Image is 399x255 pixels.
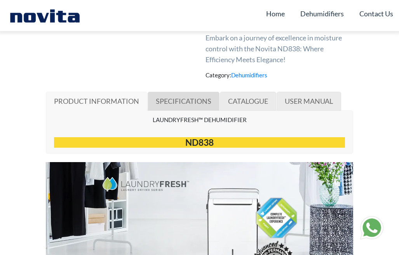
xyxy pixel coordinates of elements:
[266,6,285,21] a: Home
[46,92,147,111] a: PRODUCT INFORMATION
[185,137,214,148] strong: ND838
[206,32,353,65] p: Embark on a journey of excellence in moisture control with the Novita ND838: Where Efficiency Mee...
[359,6,393,21] a: Contact Us
[153,116,247,123] span: LAUNDRYFRESH™ DEHUMIDIFIER
[277,92,341,111] a: USER MANUAL
[156,97,211,105] span: SPECIFICATIONS
[6,8,84,23] img: Novita
[228,97,268,105] span: CATALOGUE
[285,97,333,105] span: USER MANUAL
[300,6,344,21] a: Dehumidifiers
[148,92,220,111] a: SPECIFICATIONS
[220,92,276,111] a: CATALOGUE
[206,72,267,79] span: Category:
[231,72,267,79] a: Dehumidifiers
[54,97,139,105] span: PRODUCT INFORMATION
